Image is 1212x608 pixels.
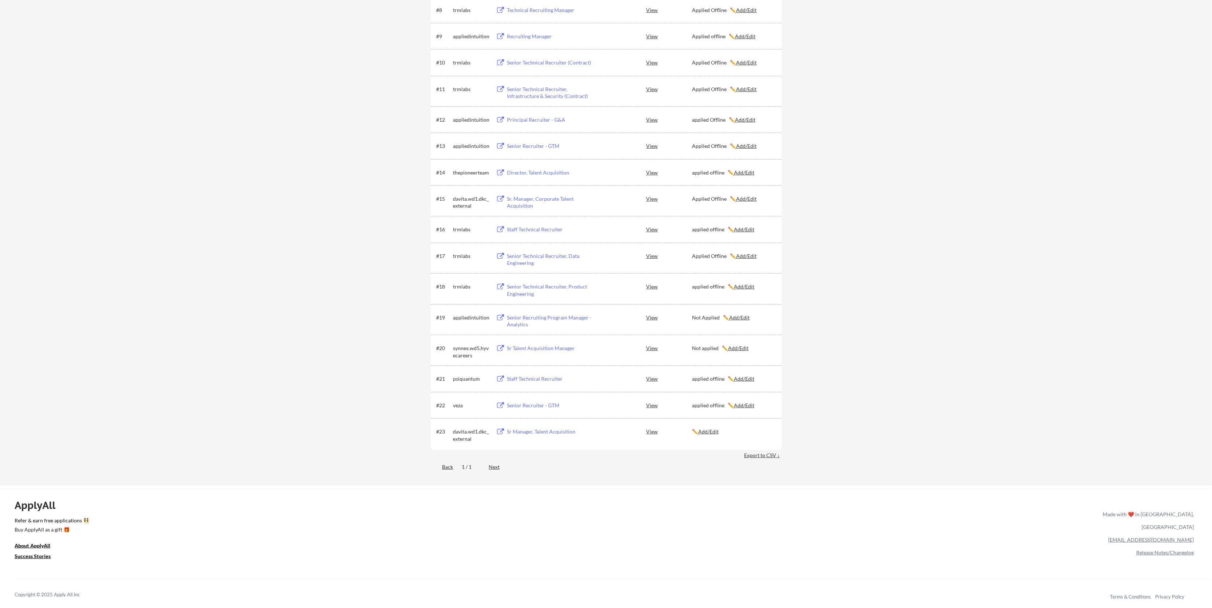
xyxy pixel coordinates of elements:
[735,33,755,39] u: Add/Edit
[692,428,775,435] div: ✏️
[436,283,450,290] div: #18
[507,86,597,100] div: Senior Technical Recruiter, Infrastructure & Security (Contract)
[453,345,489,359] div: synnex.wd5.hyvecareers
[507,116,597,123] div: Principal Recruiter - G&A
[453,402,489,409] div: veza
[646,113,692,126] div: View
[507,283,597,297] div: Senior Technical Recruiter, Product Engineering
[736,86,756,92] u: Add/Edit
[507,7,597,14] div: Technical Recruiting Manager
[15,542,50,549] u: About ApplyAll
[734,376,754,382] u: Add/Edit
[735,117,755,123] u: Add/Edit
[436,314,450,321] div: #19
[453,7,489,14] div: trmlabs
[646,280,692,293] div: View
[507,226,597,233] div: Staff Technical Recruiter
[734,169,754,176] u: Add/Edit
[436,375,450,383] div: #21
[507,345,597,352] div: Sr Talent Acquisition Manager
[507,375,597,383] div: Staff Technical Recruiter
[15,542,60,551] a: About ApplyAll
[15,552,60,561] a: Success Stories
[736,59,756,66] u: Add/Edit
[462,463,480,471] div: 1 / 1
[436,345,450,352] div: #20
[436,116,450,123] div: #12
[453,33,489,40] div: appliedintuition
[453,428,489,442] div: davita.wd1.dkc_external
[453,169,489,176] div: thepioneerteam
[734,283,754,290] u: Add/Edit
[1155,594,1184,600] a: Privacy Policy
[729,314,750,321] u: Add/Edit
[507,169,597,176] div: Director, Talent Acquisition
[692,59,775,66] div: Applied Offline ✏️
[646,223,692,236] div: View
[507,314,597,328] div: Senior Recruiting Program Manager - Analytics
[692,195,775,203] div: Applied Offline ✏️
[646,166,692,179] div: View
[692,142,775,150] div: Applied Offline ✏️
[692,7,775,14] div: Applied Offline ✏️
[692,86,775,93] div: Applied Offline ✏️
[646,3,692,16] div: View
[15,553,51,559] u: Success Stories
[489,463,508,471] div: Next
[692,402,775,409] div: applied offline ✏️
[692,33,775,40] div: Applied offline ✏️
[15,591,98,599] div: Copyright © 2025 Apply All Inc
[736,196,756,202] u: Add/Edit
[436,33,450,40] div: #9
[507,142,597,150] div: Senior Recruiter - GTM
[646,399,692,412] div: View
[692,283,775,290] div: applied offline ✏️
[646,341,692,354] div: View
[453,375,489,383] div: psiquantum
[436,142,450,150] div: #13
[744,452,782,459] div: Export to CSV ↓
[734,226,754,232] u: Add/Edit
[453,283,489,290] div: trmlabs
[15,527,87,532] div: Buy ApplyAll as a gift 🎁
[646,249,692,262] div: View
[15,499,64,511] div: ApplyAll
[646,56,692,69] div: View
[736,253,756,259] u: Add/Edit
[453,314,489,321] div: appliedintuition
[436,402,450,409] div: #22
[436,252,450,260] div: #17
[692,314,775,321] div: Not Applied ✏️
[1136,549,1194,556] a: Release Notes/Changelog
[436,428,450,435] div: #23
[736,143,756,149] u: Add/Edit
[507,428,597,435] div: Sr Manager, Talent Acquisition
[646,311,692,324] div: View
[646,30,692,43] div: View
[1108,537,1194,543] a: [EMAIL_ADDRESS][DOMAIN_NAME]
[453,116,489,123] div: appliedintuition
[692,252,775,260] div: Applied Offline ✏️
[453,59,489,66] div: trmlabs
[15,526,87,535] a: Buy ApplyAll as a gift 🎁
[646,372,692,385] div: View
[1100,508,1194,533] div: Made with ❤️ in [GEOGRAPHIC_DATA], [GEOGRAPHIC_DATA]
[736,7,756,13] u: Add/Edit
[692,375,775,383] div: applied offline ✏️
[15,518,950,526] a: Refer & earn free applications 👯‍♀️
[728,345,748,351] u: Add/Edit
[507,402,597,409] div: Senior Recruiter - GTM
[507,33,597,40] div: Recruiting Manager
[698,428,719,435] u: Add/Edit
[646,425,692,438] div: View
[692,169,775,176] div: applied offline ✏️
[1110,594,1151,600] a: Terms & Conditions
[436,86,450,93] div: #11
[507,252,597,267] div: Senior Technical Recruiter, Data Engineering
[646,82,692,95] div: View
[436,7,450,14] div: #8
[436,195,450,203] div: #15
[436,169,450,176] div: #14
[431,463,453,471] div: Back
[507,195,597,209] div: Sr. Manager, Corporate Talent Acquisition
